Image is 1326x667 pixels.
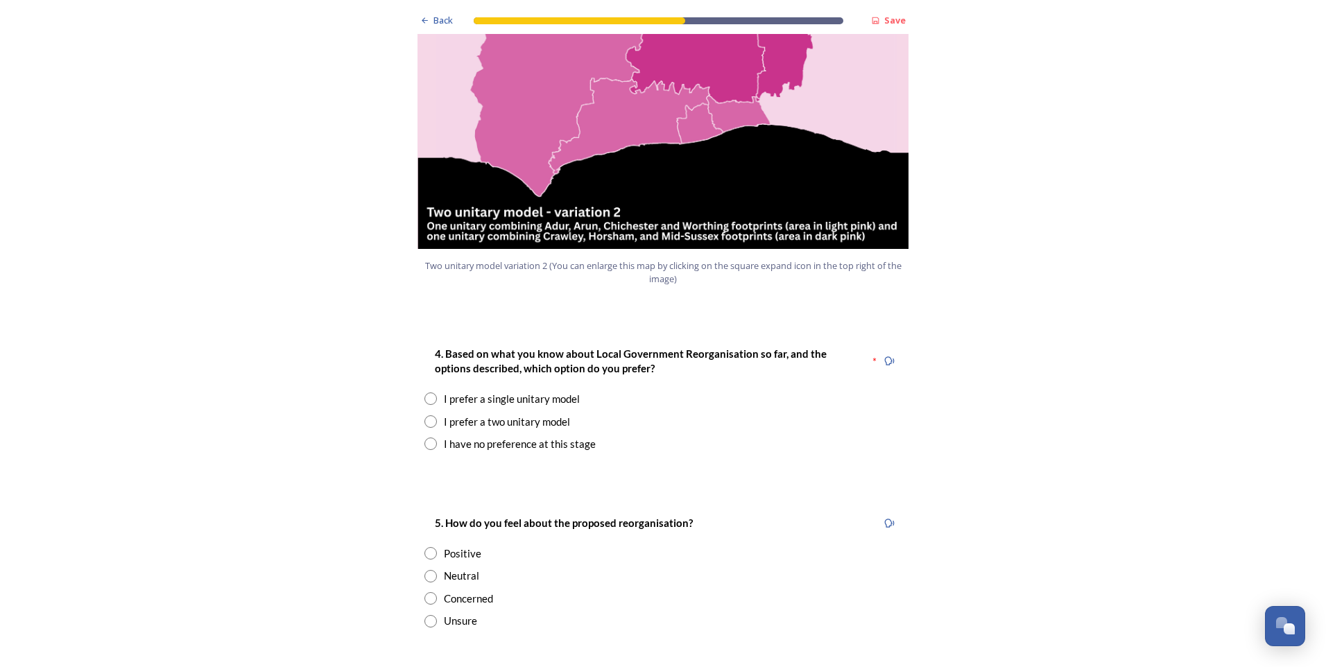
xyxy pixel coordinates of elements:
strong: 4. Based on what you know about Local Government Reorganisation so far, and the options described... [435,347,829,374]
div: I prefer a two unitary model [444,414,570,430]
div: Concerned [444,591,493,607]
button: Open Chat [1265,606,1305,646]
div: Neutral [444,568,479,584]
div: Positive [444,546,481,562]
strong: Save [884,14,906,26]
span: Two unitary model variation 2 (You can enlarge this map by clicking on the square expand icon in ... [424,259,902,286]
div: I prefer a single unitary model [444,391,580,407]
strong: 5. How do you feel about the proposed reorganisation? [435,517,693,529]
span: Back [433,14,453,27]
div: I have no preference at this stage [444,436,596,452]
div: Unsure [444,613,477,629]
